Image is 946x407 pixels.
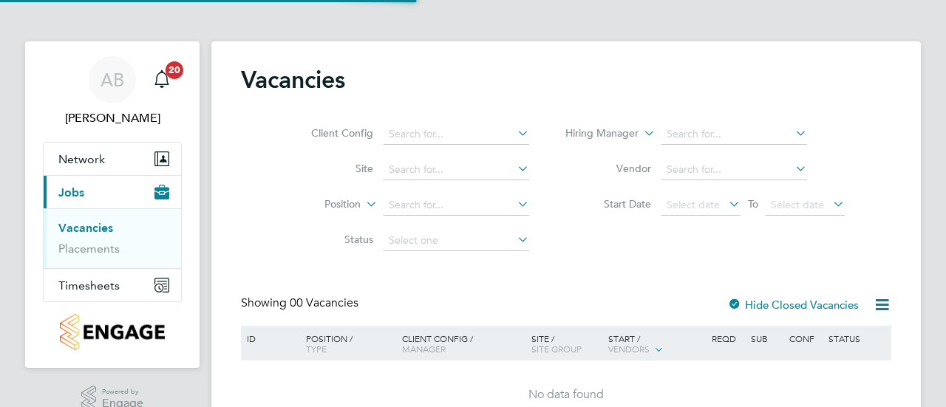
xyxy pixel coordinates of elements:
[25,41,200,368] nav: Main navigation
[44,208,181,268] div: Jobs
[608,343,650,355] span: Vendors
[384,124,529,145] input: Search for...
[605,326,708,363] div: Start /
[295,326,398,361] div: Position /
[43,314,182,350] a: Go to home page
[44,176,181,208] button: Jobs
[241,65,345,95] h2: Vacancies
[288,233,373,246] label: Status
[276,197,361,212] label: Position
[743,194,763,213] span: To
[241,295,361,311] div: Showing
[661,160,807,180] input: Search for...
[243,387,889,403] div: No data found
[44,269,181,301] button: Timesheets
[101,70,124,89] span: AB
[384,195,529,216] input: Search for...
[747,326,786,351] div: Sub
[771,198,824,211] span: Select date
[58,152,105,166] span: Network
[402,343,446,355] span: Manager
[825,326,889,351] div: Status
[667,198,720,211] span: Select date
[58,185,84,199] span: Jobs
[786,326,824,351] div: Conf
[243,326,295,351] div: ID
[384,230,529,251] input: Select one
[58,242,120,256] a: Placements
[398,326,528,361] div: Client Config /
[44,143,181,175] button: Network
[566,197,651,211] label: Start Date
[166,61,183,79] span: 20
[554,126,639,141] label: Hiring Manager
[727,298,859,312] label: Hide Closed Vacancies
[43,109,182,127] span: Andre Bonnick
[147,56,177,103] a: 20
[43,56,182,127] a: AB[PERSON_NAME]
[566,162,651,175] label: Vendor
[661,124,807,145] input: Search for...
[288,162,373,175] label: Site
[60,314,164,350] img: countryside-properties-logo-retina.png
[708,326,746,351] div: Reqd
[288,126,373,140] label: Client Config
[58,221,113,235] a: Vacancies
[102,386,143,398] span: Powered by
[528,326,605,361] div: Site /
[306,343,327,355] span: Type
[531,343,582,355] span: Site Group
[384,160,529,180] input: Search for...
[290,295,358,310] span: 00 Vacancies
[58,278,120,293] span: Timesheets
